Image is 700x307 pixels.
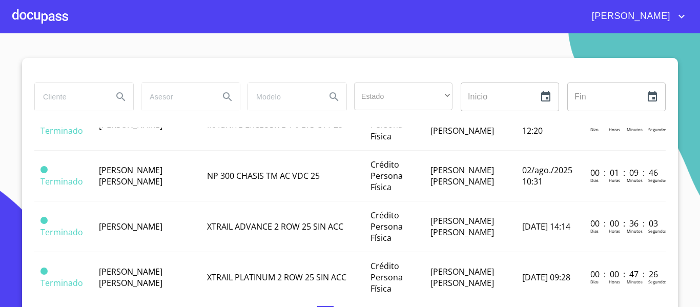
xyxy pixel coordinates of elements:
[109,85,133,109] button: Search
[648,279,667,284] p: Segundos
[370,159,403,193] span: Crédito Persona Física
[584,8,675,25] span: [PERSON_NAME]
[99,221,162,232] span: [PERSON_NAME]
[648,228,667,234] p: Segundos
[590,167,660,178] p: 00 : 01 : 09 : 46
[627,177,643,183] p: Minutos
[609,177,620,183] p: Horas
[584,8,688,25] button: account of current user
[522,272,570,283] span: [DATE] 09:28
[590,218,660,229] p: 00 : 00 : 36 : 03
[609,127,620,132] p: Horas
[522,165,572,187] span: 02/ago./2025 10:31
[590,177,599,183] p: Dias
[141,83,211,111] input: search
[40,166,48,173] span: Terminado
[430,266,494,289] span: [PERSON_NAME] [PERSON_NAME]
[590,269,660,280] p: 00 : 00 : 47 : 26
[430,165,494,187] span: [PERSON_NAME] [PERSON_NAME]
[207,272,346,283] span: XTRAIL PLATINUM 2 ROW 25 SIN ACC
[430,215,494,238] span: [PERSON_NAME] [PERSON_NAME]
[354,83,452,110] div: ​
[590,228,599,234] p: Dias
[99,165,162,187] span: [PERSON_NAME] [PERSON_NAME]
[627,127,643,132] p: Minutos
[627,279,643,284] p: Minutos
[627,228,643,234] p: Minutos
[609,228,620,234] p: Horas
[370,210,403,243] span: Crédito Persona Física
[648,127,667,132] p: Segundos
[522,221,570,232] span: [DATE] 14:14
[248,83,318,111] input: search
[40,268,48,275] span: Terminado
[35,83,105,111] input: search
[609,279,620,284] p: Horas
[99,266,162,289] span: [PERSON_NAME] [PERSON_NAME]
[40,217,48,224] span: Terminado
[215,85,240,109] button: Search
[40,125,83,136] span: Terminado
[40,277,83,289] span: Terminado
[648,177,667,183] p: Segundos
[322,85,346,109] button: Search
[590,279,599,284] p: Dias
[370,260,403,294] span: Crédito Persona Física
[590,127,599,132] p: Dias
[207,170,320,181] span: NP 300 CHASIS TM AC VDC 25
[40,227,83,238] span: Terminado
[40,176,83,187] span: Terminado
[207,221,343,232] span: XTRAIL ADVANCE 2 ROW 25 SIN ACC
